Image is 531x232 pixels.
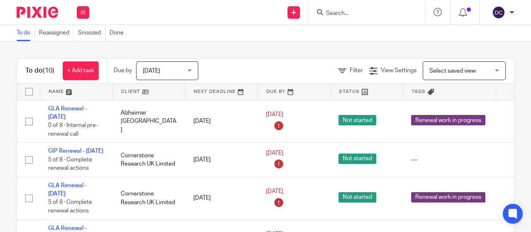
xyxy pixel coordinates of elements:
[266,112,283,117] span: [DATE]
[411,156,487,164] div: ---
[39,25,74,41] a: Reassigned
[78,25,105,41] a: Snoozed
[339,192,376,203] span: Not started
[185,177,258,220] td: [DATE]
[411,192,485,203] span: Renewal work in progress
[17,25,35,41] a: To do
[48,106,87,120] a: GLA Renewal - [DATE]
[48,148,103,154] a: GIP Renewal - [DATE]
[112,100,185,143] td: Alzheimer [GEOGRAPHIC_DATA]
[339,154,376,164] span: Not started
[412,89,426,94] span: Tags
[350,68,363,73] span: Filter
[63,61,99,80] a: + Add task
[17,7,58,18] img: Pixie
[266,150,283,156] span: [DATE]
[325,10,400,17] input: Search
[48,122,98,137] span: 0 of 8 · Internal pre-renewal call
[114,66,132,75] p: Due by
[48,157,92,171] span: 5 of 8 · Complete renewal actions
[25,66,54,75] h1: To do
[381,68,417,73] span: View Settings
[43,67,54,74] span: (10)
[185,143,258,177] td: [DATE]
[185,100,258,143] td: [DATE]
[411,115,485,125] span: Renewal work in progress
[112,177,185,220] td: Cornerstone Research UK Limited
[110,25,128,41] a: Done
[429,68,476,74] span: Select saved view
[143,68,160,74] span: [DATE]
[339,115,376,125] span: Not started
[112,143,185,177] td: Cornerstone Research UK Limited
[266,189,283,195] span: [DATE]
[48,183,87,197] a: GLA Renewal - [DATE]
[492,6,505,19] img: svg%3E
[48,200,92,214] span: 5 of 8 · Complete renewal actions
